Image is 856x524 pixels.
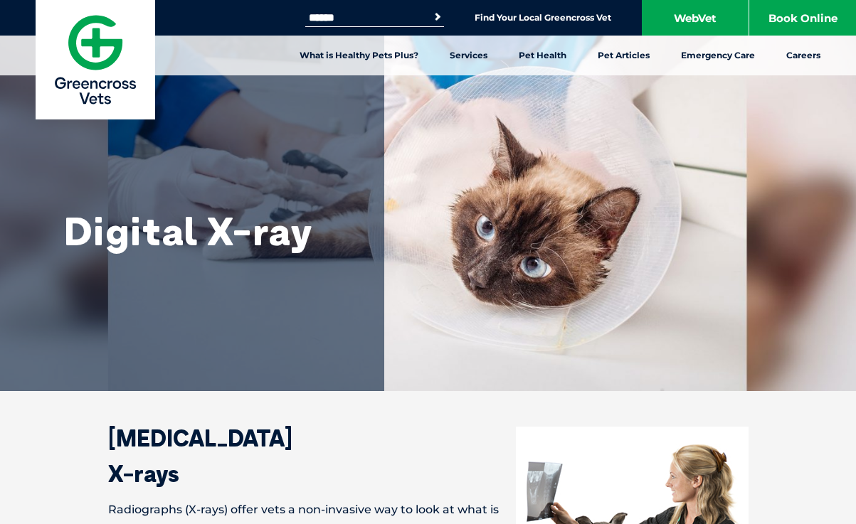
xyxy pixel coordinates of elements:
[430,10,445,24] button: Search
[284,36,434,75] a: What is Healthy Pets Plus?
[434,36,503,75] a: Services
[475,12,611,23] a: Find Your Local Greencross Vet
[665,36,771,75] a: Emergency Care
[58,462,798,485] h2: X-rays
[503,36,582,75] a: Pet Health
[58,427,798,449] h2: [MEDICAL_DATA]
[771,36,836,75] a: Careers
[64,210,349,252] h1: Digital X-ray
[582,36,665,75] a: Pet Articles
